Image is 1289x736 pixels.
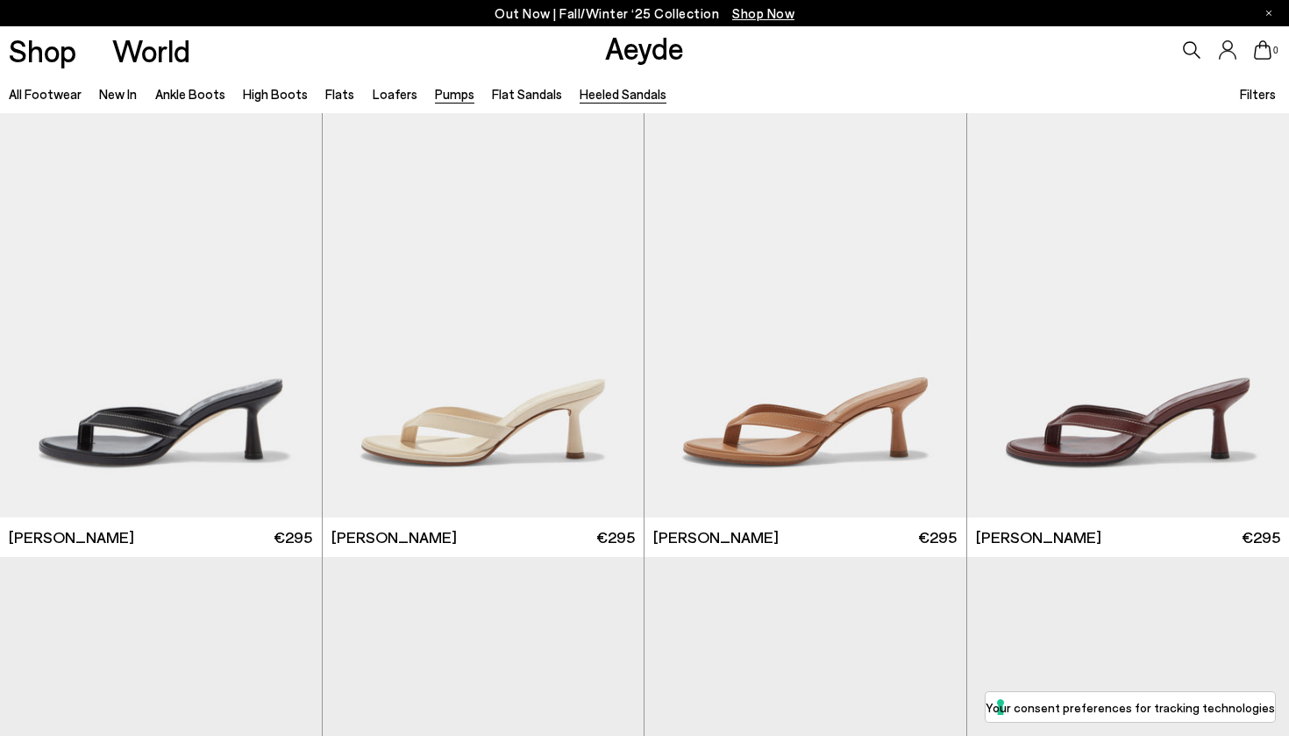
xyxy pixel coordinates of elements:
[976,526,1101,548] span: [PERSON_NAME]
[644,518,966,557] a: [PERSON_NAME] €295
[325,86,354,102] a: Flats
[99,86,137,102] a: New In
[732,5,794,21] span: Navigate to /collections/new-in
[1242,526,1280,548] span: €295
[323,518,644,557] a: [PERSON_NAME] €295
[986,692,1275,722] button: Your consent preferences for tracking technologies
[373,86,417,102] a: Loafers
[495,3,794,25] p: Out Now | Fall/Winter ‘25 Collection
[1240,86,1276,102] span: Filters
[323,113,644,518] img: Daphne Leather Thong Sandals
[243,86,308,102] a: High Boots
[492,86,562,102] a: Flat Sandals
[435,86,474,102] a: Pumps
[580,86,666,102] a: Heeled Sandals
[274,526,312,548] span: €295
[605,29,684,66] a: Aeyde
[112,35,190,66] a: World
[644,113,966,518] img: Daphne Leather Thong Sandals
[331,526,457,548] span: [PERSON_NAME]
[155,86,225,102] a: Ankle Boots
[9,35,76,66] a: Shop
[1271,46,1280,55] span: 0
[596,526,635,548] span: €295
[918,526,957,548] span: €295
[9,86,82,102] a: All Footwear
[653,526,779,548] span: [PERSON_NAME]
[9,526,134,548] span: [PERSON_NAME]
[986,698,1275,717] label: Your consent preferences for tracking technologies
[1254,40,1271,60] a: 0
